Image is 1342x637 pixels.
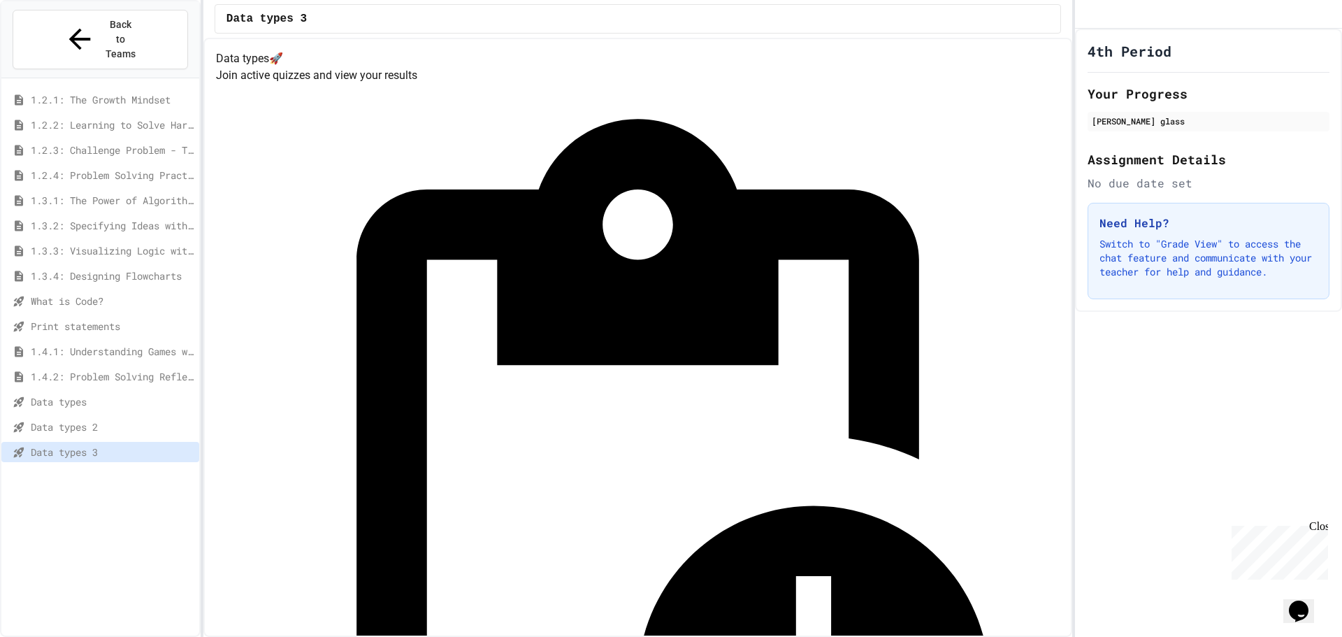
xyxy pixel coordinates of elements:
span: Data types 3 [31,445,194,459]
h1: 4th Period [1088,41,1171,61]
span: 1.3.4: Designing Flowcharts [31,269,194,283]
iframe: chat widget [1226,520,1328,580]
span: 1.3.3: Visualizing Logic with Flowcharts [31,243,194,258]
span: 1.3.1: The Power of Algorithms [31,193,194,208]
p: Join active quizzes and view your results [216,67,1060,84]
span: Data types [31,394,194,409]
h2: Your Progress [1088,84,1329,103]
span: 1.2.3: Challenge Problem - The Bridge [31,143,194,157]
div: [PERSON_NAME] glass [1092,115,1325,127]
span: Data types 2 [31,420,194,434]
span: 1.3.2: Specifying Ideas with Pseudocode [31,218,194,233]
iframe: chat widget [1283,581,1328,623]
h2: Assignment Details [1088,150,1329,169]
p: Switch to "Grade View" to access the chat feature and communicate with your teacher for help and ... [1099,237,1318,279]
span: Back to Teams [104,17,137,62]
div: No due date set [1088,175,1329,192]
span: What is Code? [31,294,194,308]
div: Chat with us now!Close [6,6,96,89]
span: Print statements [31,319,194,334]
span: 1.4.2: Problem Solving Reflection [31,369,194,384]
h3: Need Help? [1099,215,1318,231]
h4: Data types 🚀 [216,50,1060,67]
span: 1.2.2: Learning to Solve Hard Problems [31,117,194,132]
span: Data types 3 [226,10,307,27]
button: Back to Teams [13,10,188,69]
span: 1.4.1: Understanding Games with Flowcharts [31,344,194,359]
span: 1.2.1: The Growth Mindset [31,92,194,107]
span: 1.2.4: Problem Solving Practice [31,168,194,182]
